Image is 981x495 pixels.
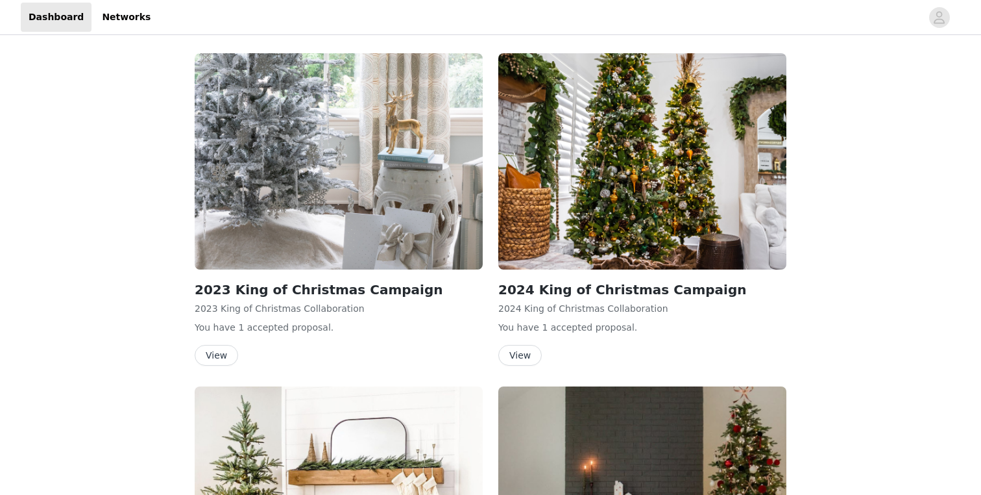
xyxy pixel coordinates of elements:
[498,53,786,270] img: King Of Christmas
[498,302,786,316] p: 2024 King of Christmas Collaboration
[21,3,91,32] a: Dashboard
[195,321,483,335] p: You have 1 accepted proposal .
[195,280,483,299] h2: 2023 King of Christmas Campaign
[498,280,786,299] h2: 2024 King of Christmas Campaign
[498,321,786,335] p: You have 1 accepted proposal .
[94,3,158,32] a: Networks
[195,345,238,366] button: View
[195,53,483,270] img: King Of Christmas
[933,7,945,28] div: avatar
[498,351,542,361] a: View
[498,345,542,366] button: View
[195,351,238,361] a: View
[195,302,483,316] p: 2023 King of Christmas Collaboration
